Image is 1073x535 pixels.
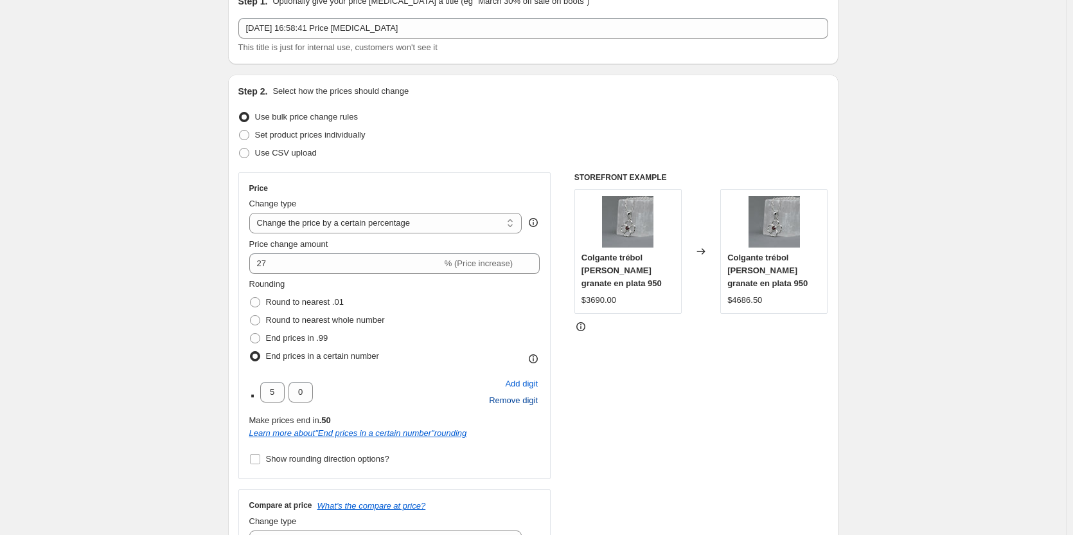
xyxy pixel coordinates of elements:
i: Learn more about " End prices in a certain number " rounding [249,428,467,438]
span: Add digit [505,377,538,390]
span: Make prices end in [249,415,331,425]
h3: Price [249,183,268,194]
span: Price change amount [249,239,328,249]
h6: STOREFRONT EXAMPLE [574,172,828,183]
input: 30% off holiday sale [238,18,828,39]
span: Round to nearest .01 [266,297,344,307]
span: This title is just for internal use, customers won't see it [238,42,438,52]
img: 2000_9_80x.webp [749,196,800,248]
span: % (Price increase) [445,258,513,268]
img: 2000_9_80x.webp [602,196,653,248]
span: Rounding [249,279,285,289]
input: ﹡ [288,382,313,403]
h2: Step 2. [238,85,268,98]
span: Use bulk price change rules [255,112,358,122]
input: -15 [249,253,442,274]
span: Colgante trébol [PERSON_NAME] granate en plata 950 [727,253,808,288]
span: Colgante trébol [PERSON_NAME] granate en plata 950 [581,253,662,288]
a: Learn more about"End prices in a certain number"rounding [249,428,467,438]
button: Add placeholder [503,376,540,392]
span: Use CSV upload [255,148,317,158]
span: Set product prices individually [255,130,366,140]
button: What's the compare at price? [317,501,426,511]
div: $3690.00 [581,294,616,307]
h3: Compare at price [249,500,312,511]
p: Select how the prices should change [272,85,409,98]
span: End prices in .99 [266,333,328,343]
span: Change type [249,516,297,526]
div: help [527,216,540,229]
span: Show rounding direction options? [266,454,389,464]
input: ﹡ [260,382,285,403]
div: $4686.50 [727,294,762,307]
b: .50 [319,415,331,425]
span: Round to nearest whole number [266,315,385,325]
span: End prices in a certain number [266,351,379,361]
span: Change type [249,199,297,208]
span: . [249,382,256,403]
